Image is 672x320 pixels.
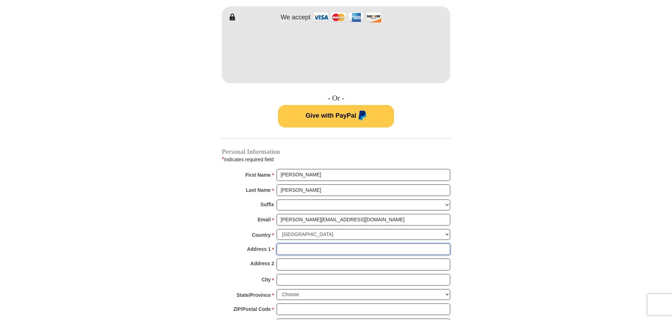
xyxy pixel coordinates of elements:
img: credit cards accepted [312,10,382,25]
h4: Personal Information [222,149,450,155]
strong: State/Province [237,290,271,300]
img: paypal [356,111,367,122]
strong: Address 2 [250,259,274,268]
strong: Email [258,215,271,224]
span: Give with PayPal [305,112,356,119]
strong: First Name [245,170,271,180]
strong: City [261,275,271,285]
strong: Country [252,230,271,240]
button: Give with PayPal [278,105,394,128]
strong: ZIP/Postal Code [233,304,271,314]
div: Indicates required field [222,155,450,164]
strong: Suffix [260,200,274,209]
h4: We accept [281,14,311,21]
h4: - Or - [222,94,450,103]
strong: Address 1 [247,244,271,254]
strong: Last Name [246,185,271,195]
